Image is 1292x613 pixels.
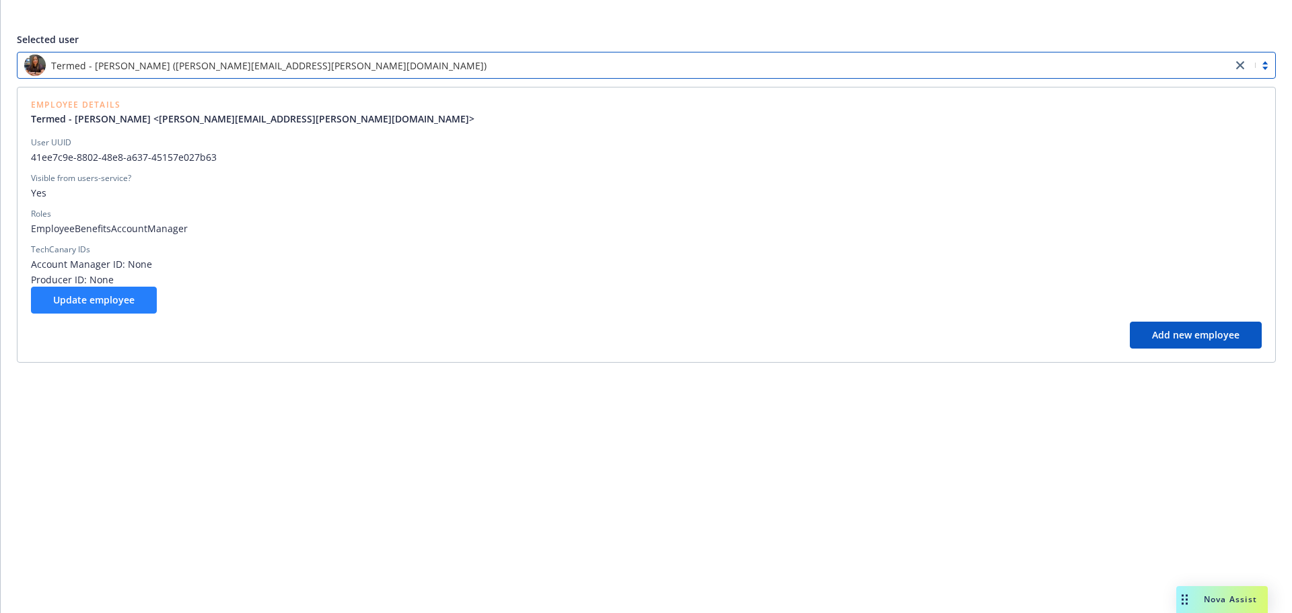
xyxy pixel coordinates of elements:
[1130,322,1262,349] button: Add new employee
[1176,586,1193,613] div: Drag to move
[31,244,90,256] div: TechCanary IDs
[31,208,51,220] div: Roles
[31,112,485,126] a: Termed - [PERSON_NAME] <[PERSON_NAME][EMAIL_ADDRESS][PERSON_NAME][DOMAIN_NAME]>
[31,101,485,109] span: Employee Details
[17,33,79,46] span: Selected user
[53,293,135,306] span: Update employee
[31,172,131,184] div: Visible from users-service?
[1176,586,1268,613] button: Nova Assist
[51,59,487,73] span: Termed - [PERSON_NAME] ([PERSON_NAME][EMAIL_ADDRESS][PERSON_NAME][DOMAIN_NAME])
[31,273,1262,287] span: Producer ID: None
[31,257,1262,271] span: Account Manager ID: None
[31,221,1262,236] span: EmployeeBenefitsAccountManager
[31,150,1262,164] span: 41ee7c9e-8802-48e8-a637-45157e027b63
[24,55,46,76] img: photo
[31,186,1262,200] span: Yes
[24,55,1225,76] span: photoTermed - [PERSON_NAME] ([PERSON_NAME][EMAIL_ADDRESS][PERSON_NAME][DOMAIN_NAME])
[31,137,71,149] div: User UUID
[1232,57,1248,73] a: close
[31,287,157,314] button: Update employee
[1204,593,1257,605] span: Nova Assist
[1152,328,1240,341] span: Add new employee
